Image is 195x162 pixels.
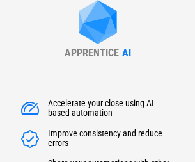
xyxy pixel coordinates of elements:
div: Improve consistency and reduce errors [48,129,176,149]
div: Accelerate your close using AI based automation [48,99,176,119]
img: Accelerate [20,129,40,149]
div: APPRENTICE [65,47,119,59]
div: AI [122,47,131,59]
img: Accelerate [20,99,40,119]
